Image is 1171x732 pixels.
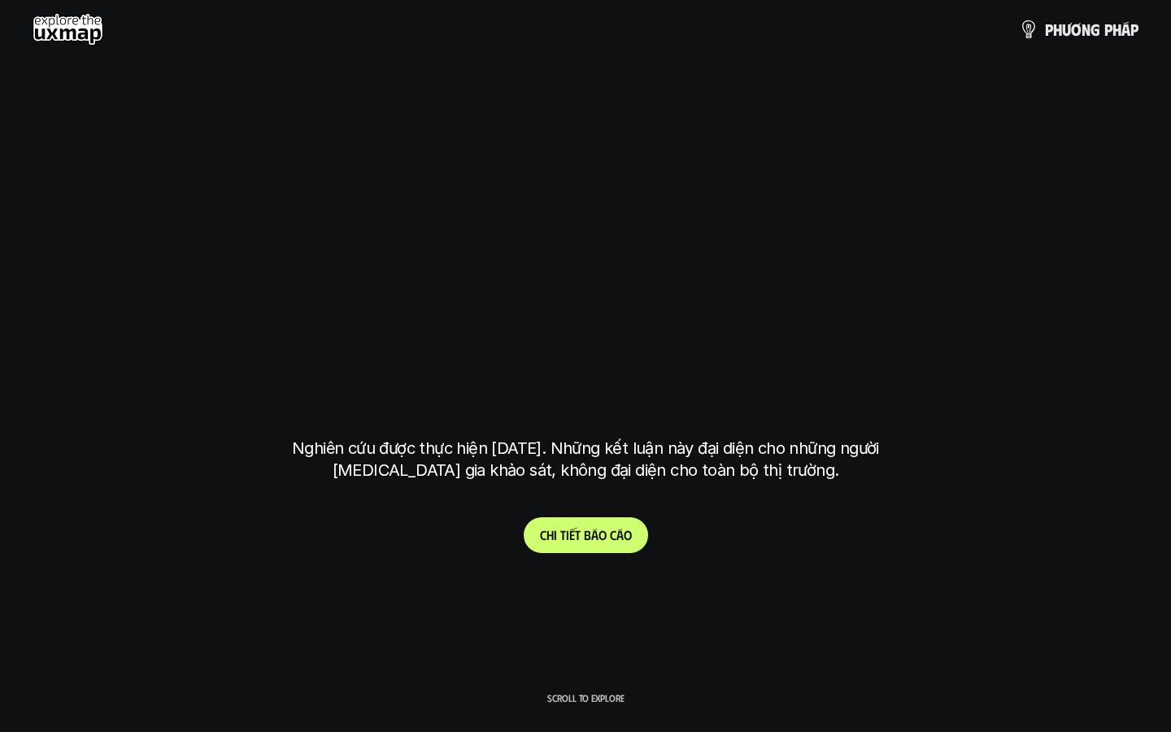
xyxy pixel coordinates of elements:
[1130,20,1138,38] span: p
[1104,20,1112,38] span: p
[529,181,653,200] h6: Kết quả nghiên cứu
[610,527,616,542] span: c
[560,527,566,542] span: t
[1121,20,1130,38] span: á
[546,527,554,542] span: h
[1045,20,1053,38] span: p
[599,527,607,542] span: o
[547,692,625,704] p: Scroll to explore
[624,527,632,542] span: o
[524,517,648,553] a: Chitiếtbáocáo
[1071,20,1082,38] span: ơ
[1053,20,1062,38] span: h
[569,527,575,542] span: ế
[281,438,890,481] p: Nghiên cứu được thực hiện [DATE]. Những kết luận này đại diện cho những người [MEDICAL_DATA] gia ...
[554,527,557,542] span: i
[289,218,882,286] h1: phạm vi công việc của
[540,527,546,542] span: C
[296,346,876,415] h1: tại [GEOGRAPHIC_DATA]
[575,527,581,542] span: t
[616,527,624,542] span: á
[584,527,591,542] span: b
[591,527,599,542] span: á
[1112,20,1121,38] span: h
[566,527,569,542] span: i
[1090,20,1100,38] span: g
[1082,20,1090,38] span: n
[1019,13,1138,46] a: phươngpháp
[1062,20,1071,38] span: ư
